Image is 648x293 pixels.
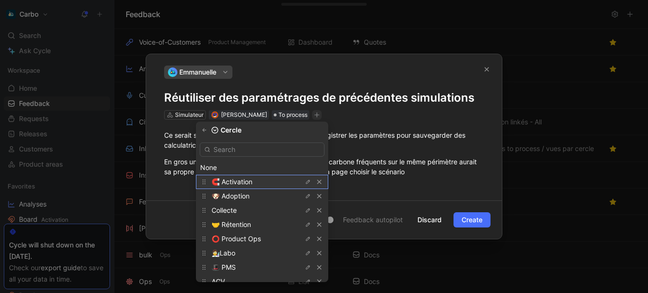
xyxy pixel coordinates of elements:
[212,249,235,257] span: 👩‍🔬Labo
[212,192,250,200] span: 🐶 Adoption
[196,274,328,289] div: ACV
[196,175,328,189] div: 🧲 Activation
[212,206,237,214] span: Collecte
[212,178,252,186] span: 🧲 Activation
[196,217,328,232] div: 🤝 Rétention
[212,235,261,243] span: ⭕ Product Ops
[196,232,328,246] div: ⭕ Product Ops
[200,162,324,173] div: None
[212,220,251,228] span: 🤝 Rétention
[196,260,328,274] div: 🎩 PMS
[196,246,328,260] div: 👩‍🔬Labo
[196,125,328,135] div: Cercle
[212,277,225,285] span: ACV
[196,189,328,203] div: 🐶 Adoption
[200,142,324,157] input: Search
[196,203,328,217] div: Collecte
[212,263,236,271] span: 🎩 PMS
